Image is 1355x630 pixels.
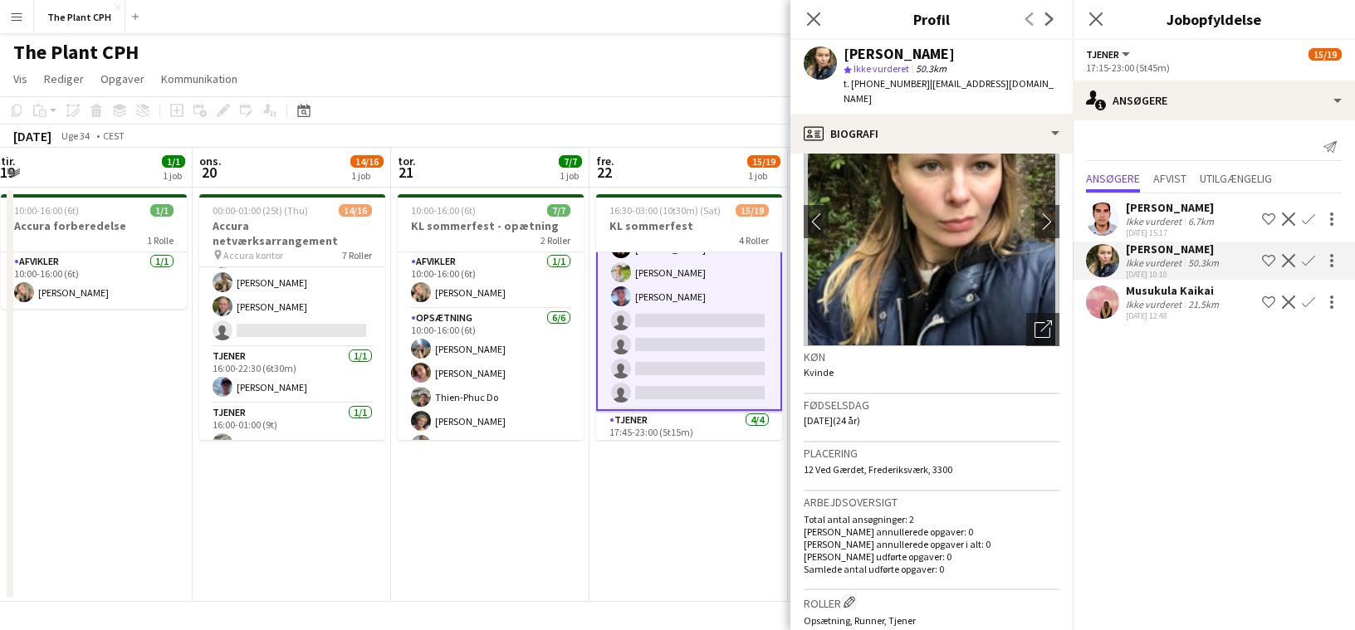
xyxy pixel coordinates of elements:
h3: Roller [804,593,1059,611]
h3: KL sommerfest [596,218,782,233]
div: Ikke vurderet [1126,256,1185,269]
span: Rediger [44,71,84,86]
p: [PERSON_NAME] udførte opgaver: 0 [804,550,1059,563]
span: Utilgængelig [1200,173,1272,184]
div: [PERSON_NAME] [844,46,955,61]
span: Accura kontor [223,249,283,261]
div: 6.7km [1185,215,1217,227]
div: [PERSON_NAME] [1126,242,1222,256]
span: 7/7 [547,204,570,217]
span: 15/19 [736,204,769,217]
div: 1 job [748,169,780,182]
app-card-role: Tjener1A3/415:30-01:00 (9t30m)[PERSON_NAME][PERSON_NAME][PERSON_NAME] [199,218,385,347]
span: Opsætning, Runner, Tjener [804,614,916,627]
div: Åbn foto pop-in [1026,313,1059,346]
a: Rediger [37,68,90,90]
span: fre. [596,154,614,168]
span: 10:00-16:00 (6t) [14,204,79,217]
app-job-card: 10:00-16:00 (6t)1/1Accura forberedelse1 RolleAfvikler1/110:00-16:00 (6t)[PERSON_NAME] [1,194,187,309]
div: [DATE] 12:48 [1126,310,1222,321]
app-card-role: Afvikler1/110:00-16:00 (6t)[PERSON_NAME] [1,252,187,309]
h3: Placering [804,446,1059,461]
span: 22 [594,163,614,182]
div: [DATE] 10:10 [1126,269,1222,280]
span: Ansøgere [1086,173,1140,184]
h1: The Plant CPH [13,40,139,65]
span: 21 [395,163,416,182]
app-card-role: Tjener1/116:00-22:30 (6t30m)[PERSON_NAME] [199,347,385,403]
div: Musukula Kaikai [1126,283,1222,298]
span: tir. [1,154,16,168]
span: Afvist [1153,173,1186,184]
p: Total antal ansøgninger: 2 [804,513,1059,525]
span: Kommunikation [161,71,237,86]
button: The Plant CPH [34,1,125,33]
span: 1/1 [162,155,185,168]
div: 1 job [560,169,581,182]
p: Samlede antal udførte opgaver: 0 [804,563,1059,575]
button: Tjener [1086,48,1132,61]
span: 15/19 [1309,48,1342,61]
app-card-role: Opsætning6/610:00-16:00 (6t)[PERSON_NAME][PERSON_NAME]Thien-Phuc Do[PERSON_NAME][PERSON_NAME] [398,309,584,486]
span: 16:30-03:00 (10t30m) (Sat) [609,204,721,217]
span: t. [PHONE_NUMBER] [844,77,930,90]
span: 7/7 [559,155,582,168]
app-job-card: 00:00-01:00 (25t) (Thu)14/16Accura netværksarrangement Accura kontor7 Roller Tjener1A3/415:30-01:... [199,194,385,440]
span: tor. [398,154,416,168]
h3: KL sommerfest - opætning [398,218,584,233]
div: Biografi [790,114,1073,154]
span: 20 [197,163,222,182]
p: [PERSON_NAME] annullerede opgaver i alt: 0 [804,538,1059,550]
a: Opgaver [94,68,151,90]
app-job-card: 10:00-16:00 (6t)7/7KL sommerfest - opætning2 RollerAfvikler1/110:00-16:00 (6t)[PERSON_NAME]Opsætn... [398,194,584,440]
span: | [EMAIL_ADDRESS][DOMAIN_NAME] [844,77,1054,105]
span: 15/19 [747,155,780,168]
div: 50.3km [1185,256,1222,269]
h3: Arbejdsoversigt [804,495,1059,510]
span: 50.3km [912,62,950,75]
app-card-role: Tjener1/116:00-01:00 (9t)Thien-Phuc Do [199,403,385,460]
app-job-card: 16:30-03:00 (10t30m) (Sat)15/19KL sommerfest4 Roller[PERSON_NAME][PERSON_NAME] [PERSON_NAME][GEOG... [596,194,782,440]
span: 4 Roller [739,234,769,247]
div: Ikke vurderet [1126,298,1185,310]
div: 17:15-23:00 (5t45m) [1086,61,1342,74]
div: Ikke vurderet [1126,215,1185,227]
div: Ansøgere [1073,81,1355,120]
div: [DATE] 15:17 [1126,227,1217,238]
span: 00:00-01:00 (25t) (Thu) [213,204,308,217]
span: Tjener [1086,48,1119,61]
h3: Fødselsdag [804,398,1059,413]
div: CEST [103,129,125,142]
app-card-role: Tjener4/417:45-23:00 (5t15m) [596,411,782,540]
span: Vis [13,71,27,86]
app-card-role: Afvikler1/110:00-16:00 (6t)[PERSON_NAME] [398,252,584,309]
span: Uge 34 [55,129,96,142]
img: Mandskabs avatar eller foto [804,97,1059,346]
span: Opgaver [100,71,144,86]
span: [DATE] (24 år) [804,414,860,427]
app-card-role: [PERSON_NAME][PERSON_NAME] [PERSON_NAME][GEOGRAPHIC_DATA][PERSON_NAME][PERSON_NAME][PERSON_NAME] [596,129,782,411]
span: 1/1 [150,204,174,217]
div: 1 job [351,169,383,182]
div: 21.5km [1185,298,1222,310]
h3: Køn [804,349,1059,364]
h3: Accura forberedelse [1,218,187,233]
span: 10:00-16:00 (6t) [411,204,476,217]
div: 1 job [163,169,184,182]
p: [PERSON_NAME] annullerede opgaver: 0 [804,525,1059,538]
h3: Profil [790,8,1073,30]
span: ons. [199,154,222,168]
h3: Accura netværksarrangement [199,218,385,248]
a: Kommunikation [154,68,244,90]
span: Ikke vurderet [854,62,909,75]
div: [PERSON_NAME] [1126,200,1217,215]
span: 14/16 [350,155,384,168]
span: Kvinde [804,366,834,378]
span: 14/16 [339,204,372,217]
span: 12 Ved Gærdet, Frederiksværk, 3300 [804,463,952,476]
a: Vis [7,68,34,90]
span: 1 Rolle [147,234,174,247]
